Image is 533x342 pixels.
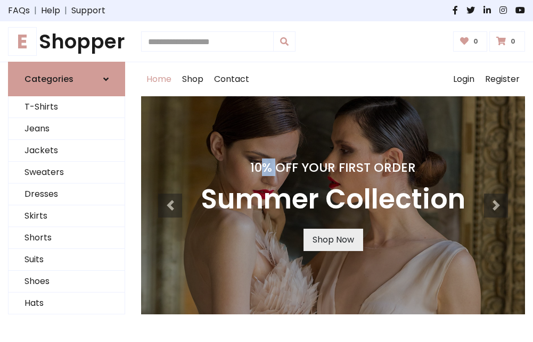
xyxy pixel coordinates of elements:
h3: Summer Collection [201,183,465,216]
a: Home [141,62,177,96]
a: Contact [209,62,255,96]
a: T-Shirts [9,96,125,118]
h6: Categories [24,74,73,84]
a: FAQs [8,4,30,17]
a: Jackets [9,140,125,162]
a: EShopper [8,30,125,53]
a: Shorts [9,227,125,249]
a: Login [448,62,480,96]
a: Help [41,4,60,17]
span: 0 [471,37,481,46]
a: Sweaters [9,162,125,183]
a: Hats [9,293,125,314]
a: Categories [8,62,125,96]
a: Support [71,4,105,17]
span: 0 [508,37,518,46]
h4: 10% Off Your First Order [201,160,465,175]
a: Skirts [9,205,125,227]
a: Jeans [9,118,125,140]
span: E [8,27,37,56]
a: Shop [177,62,209,96]
span: | [30,4,41,17]
a: Shoes [9,271,125,293]
a: Shop Now [304,229,363,251]
a: Suits [9,249,125,271]
span: | [60,4,71,17]
h1: Shopper [8,30,125,53]
a: Register [480,62,525,96]
a: Dresses [9,183,125,205]
a: 0 [489,31,525,52]
a: 0 [453,31,488,52]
